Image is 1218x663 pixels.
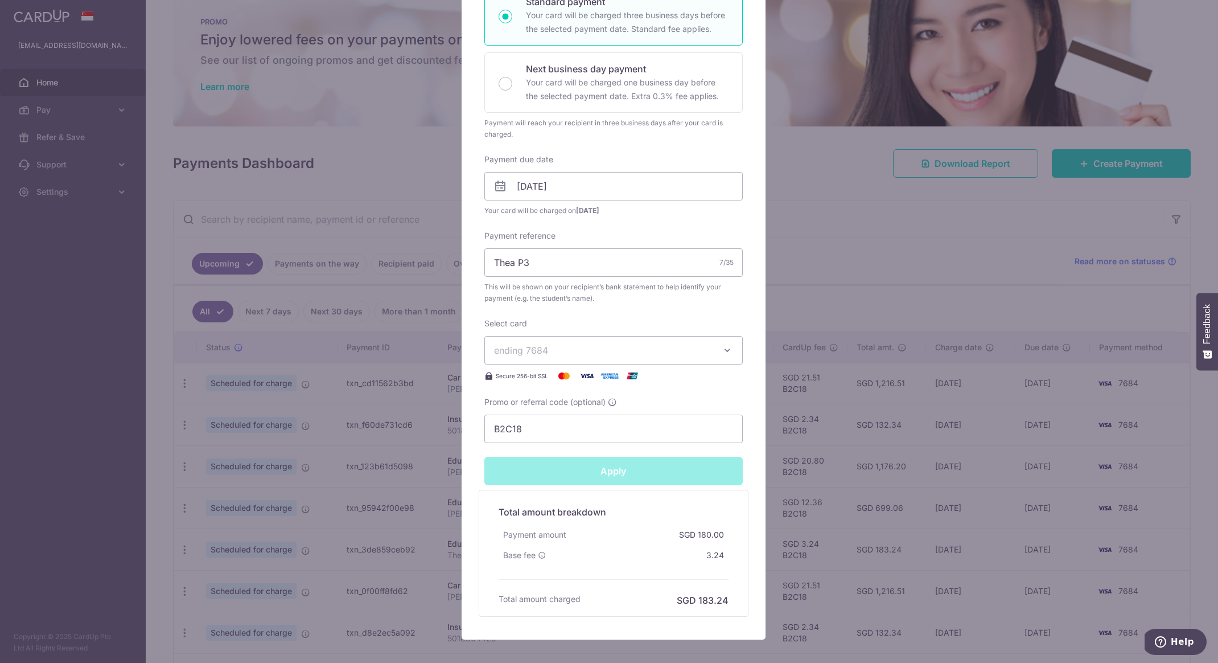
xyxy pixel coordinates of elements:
[553,369,575,383] img: Mastercard
[484,117,743,140] div: Payment will reach your recipient in three business days after your card is charged.
[496,371,548,380] span: Secure 256-bit SSL
[484,396,606,408] span: Promo or referral code (optional)
[494,345,548,356] span: ending 7684
[719,257,734,268] div: 7/35
[484,318,527,329] label: Select card
[1202,304,1212,344] span: Feedback
[702,545,729,566] div: 3.24
[484,154,553,165] label: Payment due date
[526,9,729,36] p: Your card will be charged three business days before the selected payment date. Standard fee appl...
[526,76,729,103] p: Your card will be charged one business day before the selected payment date. Extra 0.3% fee applies.
[598,369,621,383] img: American Express
[677,594,729,607] h6: SGD 183.24
[484,205,743,216] span: Your card will be charged on
[503,550,536,561] span: Base fee
[484,172,743,200] input: DD / MM / YYYY
[576,206,599,215] span: [DATE]
[499,505,729,519] h5: Total amount breakdown
[484,336,743,365] button: ending 7684
[1196,293,1218,370] button: Feedback - Show survey
[499,594,581,605] h6: Total amount charged
[674,525,729,545] div: SGD 180.00
[1145,629,1207,657] iframe: Opens a widget where you can find more information
[484,281,743,304] span: This will be shown on your recipient’s bank statement to help identify your payment (e.g. the stu...
[526,62,729,76] p: Next business day payment
[499,525,571,545] div: Payment amount
[484,230,555,242] label: Payment reference
[575,369,598,383] img: Visa
[621,369,644,383] img: UnionPay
